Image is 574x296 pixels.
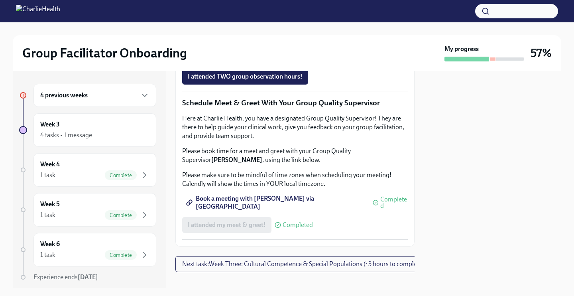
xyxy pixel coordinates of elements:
[40,131,92,140] div: 4 tasks • 1 message
[380,196,408,209] span: Completed
[19,153,156,187] a: Week 41 taskComplete
[182,171,408,188] p: Please make sure to be mindful of time zones when scheduling your meeting! Calendly will show the...
[33,84,156,107] div: 4 previous weeks
[182,69,308,85] button: I attended TWO group observation hours!
[283,222,313,228] span: Completed
[211,156,262,164] strong: [PERSON_NAME]
[40,200,60,209] h6: Week 5
[105,252,137,258] span: Complete
[19,113,156,147] a: Week 34 tasks • 1 message
[105,212,137,218] span: Complete
[105,172,137,178] span: Complete
[40,251,55,259] div: 1 task
[40,120,60,129] h6: Week 3
[40,171,55,180] div: 1 task
[175,256,431,272] button: Next task:Week Three: Cultural Competence & Special Populations (~3 hours to complete)
[33,273,98,281] span: Experience ends
[188,199,364,207] span: Book a meeting with [PERSON_NAME] via [GEOGRAPHIC_DATA]
[40,240,60,249] h6: Week 6
[19,233,156,266] a: Week 61 taskComplete
[182,195,370,211] a: Book a meeting with [PERSON_NAME] via [GEOGRAPHIC_DATA]
[19,193,156,227] a: Week 51 taskComplete
[40,211,55,219] div: 1 task
[40,160,60,169] h6: Week 4
[40,91,88,100] h6: 4 previous weeks
[531,46,552,60] h3: 57%
[182,260,424,268] span: Next task : Week Three: Cultural Competence & Special Populations (~3 hours to complete)
[16,5,60,18] img: CharlieHealth
[188,73,303,81] span: I attended TWO group observation hours!
[182,114,408,140] p: Here at Charlie Health, you have a designated Group Quality Supervisor! They are there to help gu...
[182,98,408,108] p: Schedule Meet & Greet With Your Group Quality Supervisor
[182,147,408,164] p: Please book time for a meet and greet with your Group Quality Supervisor , using the link below.
[22,45,187,61] h2: Group Facilitator Onboarding
[444,45,479,53] strong: My progress
[78,273,98,281] strong: [DATE]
